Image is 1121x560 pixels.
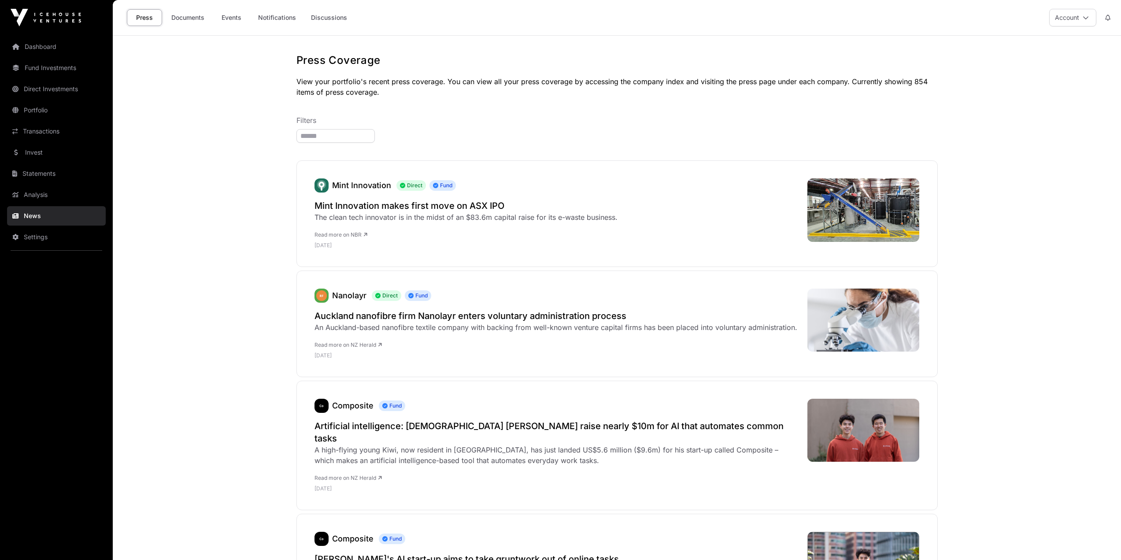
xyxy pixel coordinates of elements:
img: mint-innovation-hammer-mill-.jpeg [807,178,920,242]
a: Discussions [305,9,353,26]
img: IIIQ5KSFZZBRHCOOWWJ674PKEQ.jpg [807,399,920,462]
a: Artificial intelligence: [DEMOGRAPHIC_DATA] [PERSON_NAME] raise nearly $10m for AI that automates... [314,420,799,445]
a: Documents [166,9,210,26]
p: [DATE] [314,242,618,249]
a: Composite [314,399,329,413]
a: News [7,206,106,226]
p: Filters [296,115,938,126]
a: Analysis [7,185,106,204]
span: Direct [372,290,401,301]
p: [DATE] [314,352,797,359]
img: Mint.svg [314,178,329,193]
a: Nanolayr [332,291,366,300]
div: A high-flying young Kiwi, now resident in [GEOGRAPHIC_DATA], has just landed US$5.6 million ($9.6... [314,445,799,466]
span: Fund [405,290,431,301]
a: Notifications [252,9,302,26]
a: Mint Innovation [332,181,391,190]
a: Direct Investments [7,79,106,99]
a: Transactions [7,122,106,141]
img: composite410.png [314,532,329,546]
a: Read more on NBR [314,231,367,238]
a: Composite [314,532,329,546]
span: Fund [379,534,405,544]
div: An Auckland-based nanofibre textile company with backing from well-known venture capital firms ha... [314,322,797,333]
img: H7AB3QAHWVAUBGCTYQCTPUHQDQ.jpg [807,289,920,352]
span: Fund [429,180,456,191]
button: Account [1049,9,1096,26]
a: Invest [7,143,106,162]
a: Mint Innovation makes first move on ASX IPO [314,200,618,212]
a: Events [214,9,249,26]
a: Auckland nanofibre firm Nanolayr enters voluntary administration process [314,310,797,322]
a: Composite [332,401,374,410]
a: Composite [332,534,374,543]
a: Dashboard [7,37,106,56]
div: The clean tech innovator is in the midst of an $83.6m capital raise for its e-waste business. [314,212,618,223]
span: Direct [396,180,426,191]
img: composite410.png [314,399,329,413]
p: [DATE] [314,485,799,492]
a: Portfolio [7,100,106,120]
p: View your portfolio's recent press coverage. You can view all your press coverage by accessing th... [296,76,938,97]
a: Fund Investments [7,58,106,78]
a: Statements [7,164,106,183]
a: Read more on NZ Herald [314,341,382,348]
span: Fund [379,401,405,411]
iframe: Chat Widget [1077,518,1121,560]
a: Nanolayr [314,289,329,303]
a: Settings [7,227,106,247]
a: Read more on NZ Herald [314,475,382,481]
a: Press [127,9,162,26]
img: Icehouse Ventures Logo [11,9,81,26]
h1: Press Coverage [296,53,938,67]
img: revolution-fibres208.png [314,289,329,303]
a: Mint Innovation [314,178,329,193]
